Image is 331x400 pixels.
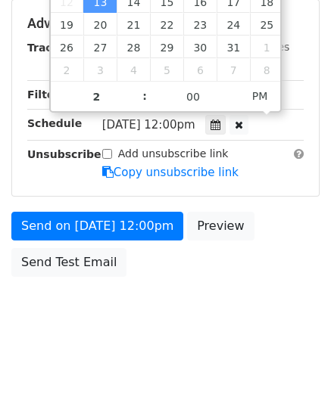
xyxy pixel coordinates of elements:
[142,81,147,111] span: :
[51,58,84,81] span: November 2, 2025
[51,82,143,112] input: Hour
[83,13,117,36] span: October 20, 2025
[183,13,217,36] span: October 23, 2025
[150,13,183,36] span: October 22, 2025
[117,13,150,36] span: October 21, 2025
[239,81,281,111] span: Click to toggle
[83,36,117,58] span: October 27, 2025
[11,212,183,240] a: Send on [DATE] 12:00pm
[102,118,195,132] span: [DATE] 12:00pm
[11,248,126,277] a: Send Test Email
[102,166,239,179] a: Copy unsubscribe link
[51,36,84,58] span: October 26, 2025
[117,58,150,81] span: November 4, 2025
[147,82,239,112] input: Minute
[217,58,250,81] span: November 7, 2025
[150,58,183,81] span: November 5, 2025
[217,36,250,58] span: October 31, 2025
[51,13,84,36] span: October 19, 2025
[83,58,117,81] span: November 3, 2025
[117,36,150,58] span: October 28, 2025
[118,146,229,162] label: Add unsubscribe link
[150,36,183,58] span: October 29, 2025
[250,58,283,81] span: November 8, 2025
[27,15,304,32] h5: Advanced
[187,212,254,240] a: Preview
[183,36,217,58] span: October 30, 2025
[27,117,82,129] strong: Schedule
[27,148,101,160] strong: Unsubscribe
[27,88,66,101] strong: Filters
[27,42,78,54] strong: Tracking
[255,327,331,400] iframe: Chat Widget
[250,36,283,58] span: November 1, 2025
[250,13,283,36] span: October 25, 2025
[183,58,217,81] span: November 6, 2025
[217,13,250,36] span: October 24, 2025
